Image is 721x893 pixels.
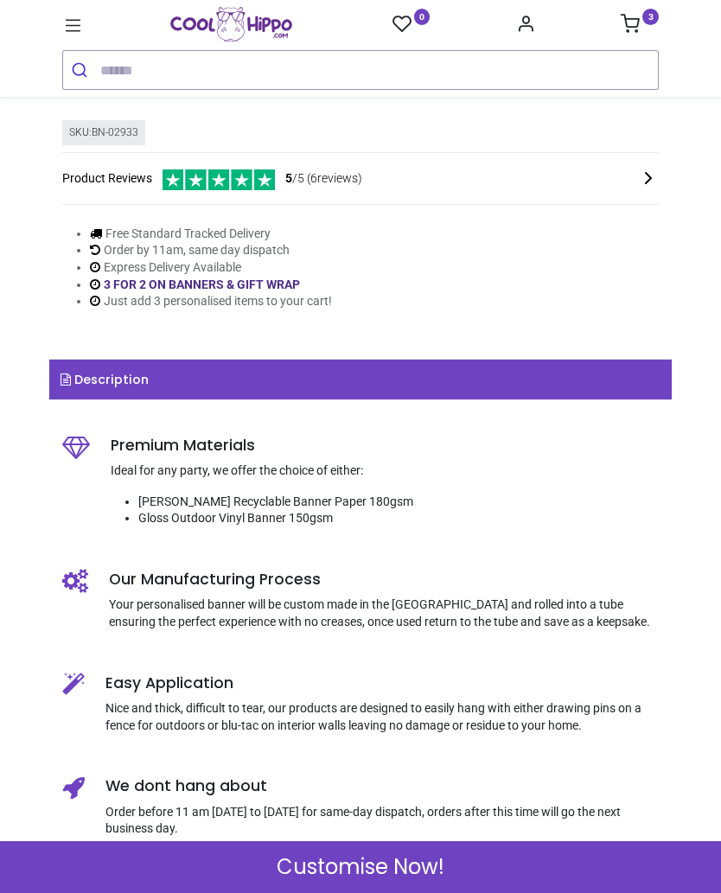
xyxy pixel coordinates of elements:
[62,120,145,145] div: SKU: BN-02933
[109,569,659,590] h5: Our Manufacturing Process
[138,510,659,527] li: Gloss Outdoor Vinyl Banner 150gsm
[90,242,332,259] li: Order by 11am, same day dispatch
[285,171,292,185] span: 5
[170,7,292,41] img: Cool Hippo
[170,7,292,41] a: Logo of Cool Hippo
[111,435,659,456] h5: Premium Materials
[285,170,362,188] span: /5 ( 6 reviews)
[105,700,659,734] p: Nice and thick, difficult to tear, our products are designed to easily hang with either drawing p...
[90,259,332,277] li: Express Delivery Available
[105,775,659,797] h5: We dont hang about
[392,14,431,35] a: 0
[111,462,659,480] p: Ideal for any party, we offer the choice of either:
[109,596,659,630] p: Your personalised banner will be custom made in the [GEOGRAPHIC_DATA] and rolled into a tube ensu...
[138,494,659,511] li: [PERSON_NAME] Recyclable Banner Paper 180gsm
[90,293,332,310] li: Just add 3 personalised items to your cart!
[414,9,431,25] sup: 0
[621,19,659,33] a: 3
[49,360,672,399] a: Description
[62,167,659,190] div: Product Reviews
[516,19,535,33] a: Account Info
[277,852,444,882] span: Customise Now!
[90,226,332,243] li: Free Standard Tracked Delivery
[105,804,659,838] p: Order before 11 am [DATE] to [DATE] for same-day dispatch, orders after this time will go the nex...
[63,51,100,89] button: Submit
[642,9,659,25] sup: 3
[104,277,300,291] a: 3 FOR 2 ON BANNERS & GIFT WRAP
[105,673,659,694] h5: Easy Application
